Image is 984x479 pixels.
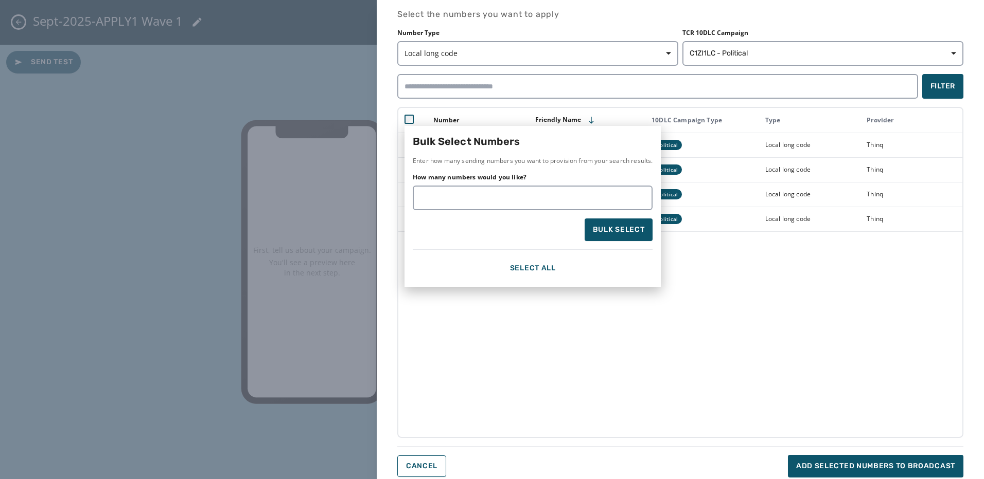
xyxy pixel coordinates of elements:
td: Thinq [860,207,962,231]
div: Political [653,189,682,199]
h4: Select the numbers you want to apply [397,8,963,21]
div: Political [653,214,682,224]
td: Thinq [860,133,962,157]
button: C1ZI1LC - Political [682,41,963,66]
button: Bulk Select [585,218,653,241]
label: How many numbers would you like? [413,173,526,181]
div: Type [765,116,860,124]
button: Local long code [397,41,678,66]
div: Select All [421,264,644,272]
p: Enter how many sending numbers you want to provision from your search results. [413,157,653,165]
span: Cancel [406,462,437,470]
button: Filter [922,74,963,99]
div: 10DLC Campaign Type [652,116,759,124]
button: Sort by [object Object] [429,112,463,128]
td: Local long code [759,133,861,157]
td: Local long code [759,182,861,207]
div: Political [653,140,682,150]
td: Local long code [759,157,861,182]
span: Local long code [405,48,671,59]
span: Filter [930,81,955,91]
td: Thinq [860,182,962,207]
button: Add selected numbers to broadcast [788,455,963,477]
span: Bulk Select [593,225,645,235]
button: Cancel [397,455,446,477]
td: Thinq [860,157,962,182]
span: C1ZI1LC - Political [690,48,748,59]
label: Number Type [397,29,678,37]
label: TCR 10DLC Campaign [682,29,963,37]
div: Provider [867,116,962,124]
h5: Bulk Select Numbers [413,134,653,149]
button: Sort by [object Object] [531,112,600,128]
span: Add selected numbers to broadcast [796,461,955,471]
button: Select All [413,258,653,279]
td: Local long code [759,207,861,231]
div: Political [653,164,682,175]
